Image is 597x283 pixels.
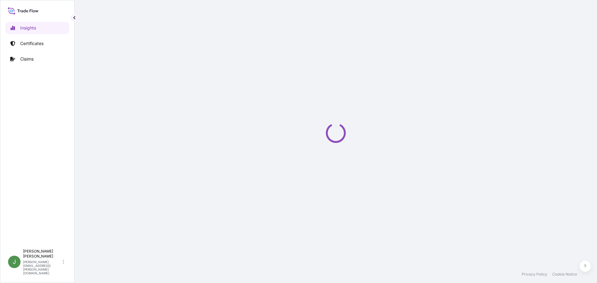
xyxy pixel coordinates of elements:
a: Insights [5,22,69,34]
a: Claims [5,53,69,65]
p: Certificates [20,40,44,47]
p: Claims [20,56,34,62]
a: Privacy Policy [522,272,547,277]
a: Cookie Notice [552,272,577,277]
p: [PERSON_NAME] [PERSON_NAME] [23,249,62,259]
a: Certificates [5,37,69,50]
span: J [13,259,16,265]
p: Insights [20,25,36,31]
p: [PERSON_NAME][EMAIL_ADDRESS][PERSON_NAME][DOMAIN_NAME] [23,260,62,275]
